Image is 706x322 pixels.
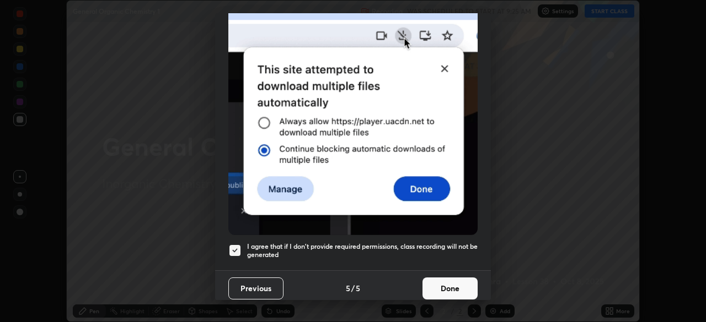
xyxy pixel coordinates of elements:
h5: I agree that if I don't provide required permissions, class recording will not be generated [247,242,478,259]
h4: 5 [356,282,360,294]
button: Done [422,277,478,299]
button: Previous [228,277,284,299]
h4: 5 [346,282,350,294]
h4: / [351,282,355,294]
